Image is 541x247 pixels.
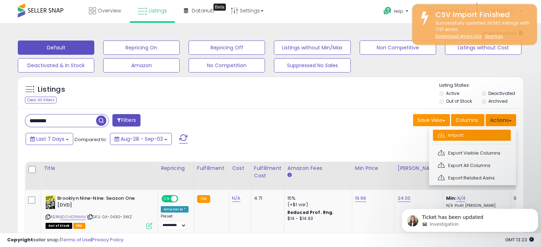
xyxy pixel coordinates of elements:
[399,194,541,243] iframe: Intercom notifications message
[103,41,180,55] button: Repricing On
[398,195,411,202] a: 24.00
[439,82,523,89] p: Listing States:
[445,41,521,55] button: Listings without Cost
[394,8,403,14] span: Help
[433,130,511,141] a: Import
[36,135,64,143] span: Last 7 Days
[162,196,171,202] span: ON
[274,41,350,55] button: Listings without Min/Max
[189,41,265,55] button: Repricing Off
[161,214,189,230] div: Preset:
[451,114,484,126] button: Columns
[287,165,349,172] div: Amazon Fees
[98,7,121,14] span: Overview
[177,196,189,202] span: OFF
[121,135,163,143] span: Aug-28 - Sep-03
[57,195,144,210] b: Brooklyn Nine-Nine: Season One [DVD]
[360,41,436,55] button: Non Competitive
[433,172,511,183] a: Export Related Asins
[287,216,346,222] div: $14 - $14.93
[7,237,123,243] div: seller snap | |
[398,165,440,172] div: [PERSON_NAME]
[25,97,57,103] div: Clear All Filters
[287,172,292,178] small: Amazon Fees.
[46,195,55,209] img: 51mTls807-L._SL40_.jpg
[7,236,33,243] strong: Copyright
[103,58,180,73] button: Amazon
[213,4,226,11] div: Tooltip anchor
[287,195,346,202] div: 15%
[430,10,531,20] div: CSV Import Finished
[456,117,478,124] span: Columns
[430,20,531,40] div: Successfully updated 26562 listings with 7121 errors.
[232,195,240,202] a: N/A
[378,1,415,23] a: Help
[38,85,65,95] h5: Listings
[287,209,334,215] b: Reduced Prof. Rng.
[254,195,279,202] div: 4.71
[87,214,132,220] span: | SKU: 0A-043G-3XKZ
[486,114,516,126] button: Actions
[110,133,172,145] button: Aug-28 - Sep-03
[18,58,94,73] button: Deactivated & In Stock
[189,58,265,73] button: No Competition
[149,7,167,14] span: Listings
[383,6,392,15] i: Get Help
[413,114,450,126] button: Save View
[60,214,86,220] a: B00HE11NMM
[46,223,72,229] span: All listings that are currently out of stock and unavailable for purchase on Amazon
[161,206,189,213] div: Amazon AI *
[355,165,392,172] div: Min Price
[192,7,214,14] span: DataHub
[446,90,459,96] label: Active
[274,58,350,73] button: Suppressed No Sales
[488,98,507,104] label: Archived
[485,33,503,39] u: Dismiss
[443,162,510,190] th: The percentage added to the cost of goods (COGS) that forms the calculator for Min & Max prices.
[433,160,511,171] a: Export All Columns
[232,165,248,172] div: Cost
[161,165,191,172] div: Repricing
[73,223,85,229] span: FBA
[433,147,511,159] a: Export Visible Columns
[254,165,281,179] div: Fulfillment Cost
[355,195,366,202] a: 19.99
[61,236,91,243] a: Terms of Use
[488,90,515,96] label: Deactivated
[44,165,155,172] div: Title
[46,195,152,228] div: ASIN:
[287,202,346,208] div: (+$1 var)
[197,165,226,172] div: Fulfillment
[197,195,210,203] small: FBA
[435,33,481,39] a: Download errors log
[74,136,107,143] span: Compared to:
[446,98,472,104] label: Out of Stock
[26,133,73,145] button: Last 7 Days
[92,236,123,243] a: Privacy Policy
[18,41,94,55] button: Default
[112,114,140,127] button: Filters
